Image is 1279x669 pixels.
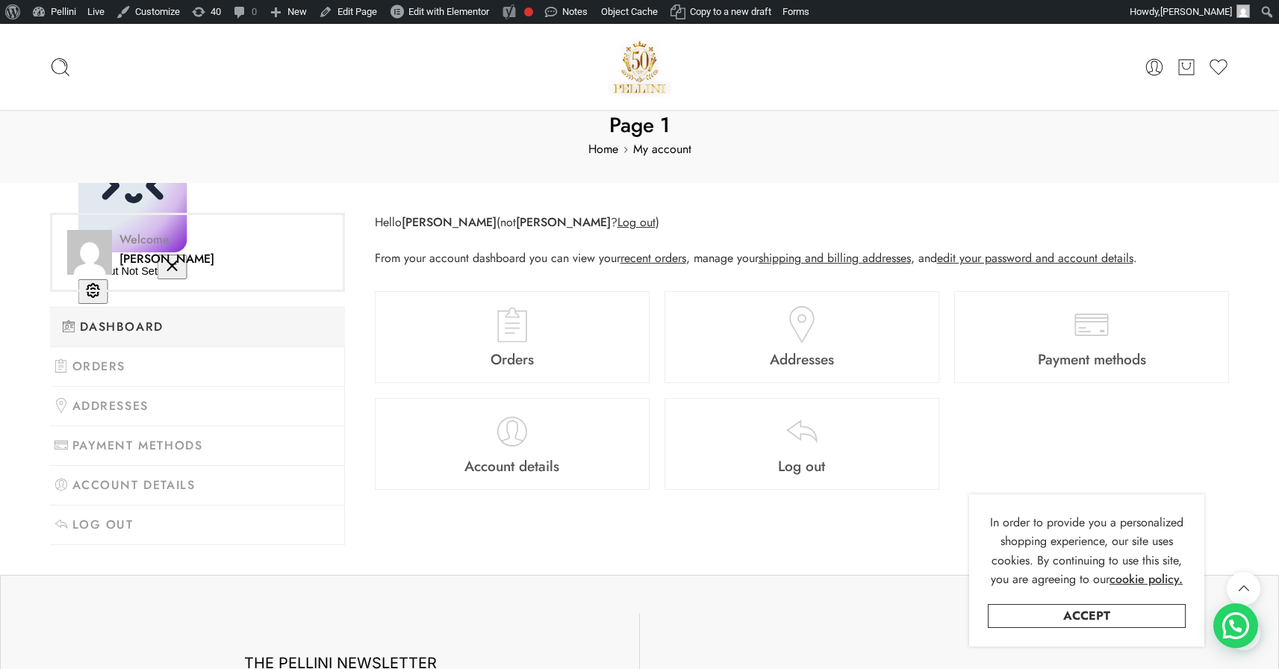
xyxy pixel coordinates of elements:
a: Home [588,140,618,159]
a: Log out [50,505,345,545]
nav: Account pages [375,284,1230,497]
span: [PERSON_NAME] [1160,6,1232,17]
span: Edit with Elementor [408,6,489,17]
a: Account details [375,398,650,490]
strong: [PERSON_NAME] [402,214,497,231]
a: recent orders [620,249,686,267]
nav: Account pages [50,307,345,545]
img: Pellini [608,35,672,99]
a: Accept [988,604,1186,628]
a: My Account [1144,57,1165,78]
span: In order to provide you a personalized shopping experience, our site uses cookies. By continuing ... [990,514,1183,588]
a: Addresses [50,387,345,426]
a: shipping and billing addresses [759,249,911,267]
a: Payment methods [50,426,345,466]
a: edit your password and account details [937,249,1133,267]
span: Welcome [67,230,328,249]
strong: [PERSON_NAME] [516,214,611,231]
a: Cart [1176,57,1197,78]
a: Dashboard [50,307,345,347]
a: Log out [665,398,939,490]
a: Account details [50,466,345,505]
a: cookie policy. [1110,570,1183,589]
p: Hello (not ? ) [375,213,1230,232]
a: Orders [50,347,345,387]
a: Wishlist [1208,57,1229,78]
a: Payment methods [954,291,1229,383]
span: Page 1 [50,111,1230,140]
a: Orders [375,291,650,383]
a: My account [633,140,691,159]
a: Log out [617,214,656,231]
p: From your account dashboard you can view your , manage your , and . [375,249,1230,268]
a: Addresses [665,291,939,383]
div: Focus keyphrase not set [524,7,533,16]
span: [PERSON_NAME] [67,249,328,269]
a: Pellini - [608,35,672,99]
